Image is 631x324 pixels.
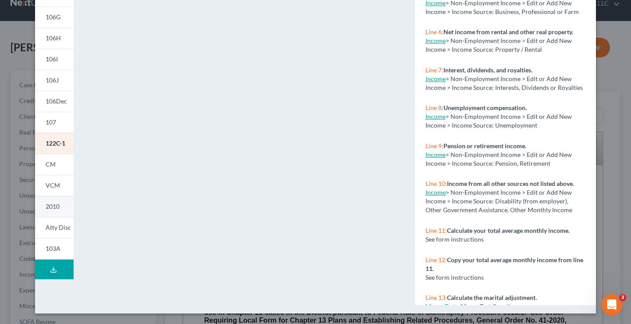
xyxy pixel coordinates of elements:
a: 122C-1 [35,133,74,154]
a: 106H [35,28,74,49]
span: See form instructions [425,235,484,243]
strong: Income from all other sources not listed above. [447,180,574,187]
span: (Spouse, if filing) [23,57,75,64]
span: Amended Chapter 13 Plan [21,113,110,120]
a: 103A [35,238,74,260]
a: Means Test [425,303,456,310]
span: 2010 [46,203,60,210]
span: [x] [273,33,281,40]
a: 2010 [35,196,74,217]
span: See form instructions [425,274,484,281]
a: Income [425,113,446,120]
span: Line 12: [425,256,447,263]
span: Case number [23,80,110,88]
a: 106G [35,7,74,28]
span: §4.3_______________________________ [273,88,394,96]
span: 103A [46,245,60,252]
span: Check if this is an amended plan, and list below the sections of the plan that have been changed.... [273,33,392,80]
span: Line 7: [425,66,443,74]
a: CM [35,154,74,175]
strong: Unemployment compensation. [443,104,527,111]
iframe: Intercom live chat [601,294,622,315]
strong: Pension or retirement income. [443,142,526,150]
span: 106I [46,55,58,63]
span: 122C-1 [46,139,65,147]
span: 106G [46,13,60,21]
a: Income [425,75,446,82]
strong: Interest, dividends, and royalties. [443,66,532,74]
span: 106J [46,76,59,84]
a: 106Dec [35,91,74,112]
span: Line 8: [425,104,443,111]
span: 3 [619,294,626,301]
span: Line 9: [425,142,443,150]
span: CM [46,160,56,168]
span: Line 10: [425,180,447,187]
a: 106J [35,70,74,91]
span: > Means Test Questions [456,303,520,310]
span: 106Dec [46,97,67,105]
span: NOTE: The United States Bankruptcy Court for the Northern District of [US_STATE] adopted this for... [21,135,386,182]
span: 107 [46,118,56,126]
a: 107 [35,112,74,133]
span: > Non-Employment Income > Edit or Add New Income > Income Source: Disability (from employer), Oth... [425,189,572,214]
u: [GEOGRAPHIC_DATA][US_STATE] [145,72,257,80]
u: [PERSON_NAME] [PERSON_NAME] [50,41,169,48]
span: > Non-Employment Income > Edit or Add New Income > Income Source: Unemployment [425,113,572,129]
a: Income [425,189,446,196]
span: 106H [46,34,61,42]
span: VCM [46,182,60,189]
span: Fill in this information to identify your case: [23,23,155,30]
strong: Net income from rental and other real property. [443,28,573,36]
a: VCM [35,175,74,196]
a: Income [425,151,446,158]
a: 106I [35,49,74,70]
span: > Non-Employment Income > Edit or Add New Income > Income Source: Property / Rental [425,37,572,53]
a: Atty Disc [35,217,74,238]
strong: Calculate your total average monthly income. [447,227,570,234]
a: Income [425,37,446,44]
span: Line 6: [425,28,443,36]
span: Debtor 1 [23,41,169,48]
span: Line 11: [425,227,447,234]
span: > Non-Employment Income > Edit or Add New Income > Income Source: Pension, Retirement [425,151,572,167]
span: Atty Disc [46,224,71,231]
span: United States Bankruptcy Court for the [23,72,257,80]
strong: Notices [74,192,99,199]
u: 24-57877-sms [65,80,110,88]
span: > Non-Employment Income > Edit or Add New Income > Income Source: Interests, Dividends or Royalties [425,75,583,91]
span: Debtor 2 [23,49,50,56]
span: Line 13: [425,294,447,301]
strong: Copy your total average monthly income from line 11. [425,256,583,272]
span: Part 1: [23,192,45,199]
strong: Calculate the marital adjustment. [447,294,537,301]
